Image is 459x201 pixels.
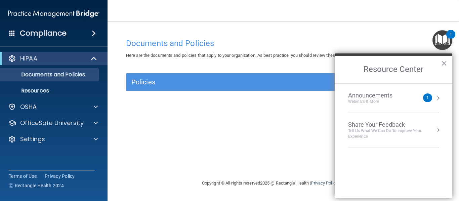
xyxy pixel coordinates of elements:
a: Privacy Policy [45,173,75,179]
p: Documents and Policies [4,71,96,78]
span: Ⓒ Rectangle Health 2024 [9,182,64,189]
h4: Documents and Policies [126,39,441,48]
p: Settings [20,135,45,143]
p: Resources [4,87,96,94]
p: HIPAA [20,54,37,63]
a: Privacy Policy [311,180,337,186]
a: Settings [8,135,98,143]
h4: Compliance [20,29,67,38]
a: Terms of Use [9,173,37,179]
div: Copyright © All rights reserved 2025 @ Rectangle Health | | [161,172,406,194]
p: OSHA [20,103,37,111]
div: Tell Us What We Can Do to Improve Your Experience [348,128,439,139]
img: PMB logo [8,7,99,21]
div: Announcements [348,92,406,99]
div: 1 [450,34,452,43]
a: OSHA [8,103,98,111]
h2: Resource Center [335,56,452,83]
div: Webinars & More [348,99,406,105]
div: Resource Center [335,53,452,198]
a: OfficeSafe University [8,119,98,127]
p: OfficeSafe University [20,119,84,127]
span: Here are the documents and policies that apply to your organization. As best practice, you should... [126,53,376,58]
a: Policies [131,77,435,87]
h5: Policies [131,78,357,86]
div: Share Your Feedback [348,121,439,128]
button: Close [441,58,447,69]
button: Open Resource Center, 1 new notification [432,30,452,50]
a: HIPAA [8,54,97,63]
